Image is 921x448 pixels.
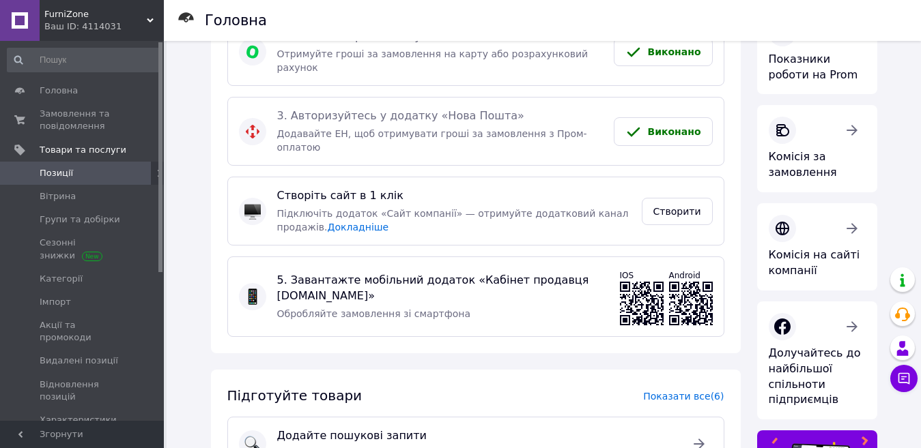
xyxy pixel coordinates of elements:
[44,20,164,33] div: Ваш ID: 4114031
[40,85,78,97] span: Головна
[244,203,261,220] img: :desktop_computer:
[277,308,471,319] span: Обробляйте замовлення зі смартфона
[227,387,363,404] span: Підготуйте товари
[757,203,877,290] a: Комісія на сайті компанії
[642,198,713,225] a: Створити
[44,8,147,20] span: FurniZone
[669,271,700,280] span: Android
[769,53,858,81] span: Показники роботи на Prom
[647,126,700,137] span: Виконано
[244,44,261,60] img: avatar image
[244,288,261,305] img: :iphone:
[647,46,700,57] span: Виконано
[40,108,126,132] span: Замовлення та повідомлення
[277,428,675,444] span: Додайте пошукові запити
[40,167,73,179] span: Позиції
[40,414,117,426] span: Характеристики
[277,188,631,204] span: Створіть сайт в 1 клік
[40,273,83,285] span: Категорії
[277,128,587,153] span: Додавайте ЕН, щоб отримувати гроші за замовлення з Пром-оплатою
[40,296,71,308] span: Імпорт
[7,48,161,72] input: Пошук
[205,12,267,29] h1: Головна
[643,391,724,402] a: Показати все (6)
[757,8,877,95] a: Показники роботи на Prom
[328,222,389,233] a: Докладніше
[620,271,634,280] span: IOS
[40,144,126,156] span: Товари та послуги
[769,346,861,406] span: Долучайтесь до найбільшої спільноти підприємців
[277,108,604,124] span: 3. Авторизуйтесь у додатку «Нова Пошта»
[40,190,76,203] span: Вітрина
[277,273,609,304] span: 5. Завантажте мобільний додаток «Кабінет продавця [DOMAIN_NAME]»
[40,378,126,403] span: Відновлення позицій
[277,48,589,73] span: Отримуйте гроші за замовлення на карту або розрахунковий рахунок
[40,237,126,261] span: Сезонні знижки
[40,213,120,226] span: Групи та добірки
[757,105,877,192] a: Комісія за замовлення
[40,319,126,344] span: Акції та промокоди
[769,150,837,179] span: Комісія за замовлення
[890,365,918,392] button: Чат з покупцем
[757,301,877,419] a: Долучайтесь до найбільшої спільноти підприємців
[40,355,118,367] span: Видалені позиції
[277,208,629,233] span: Підключіть додаток «Сайт компанії» — отримуйте додатковий канал продажів.
[769,248,860,277] span: Комісія на сайті компанії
